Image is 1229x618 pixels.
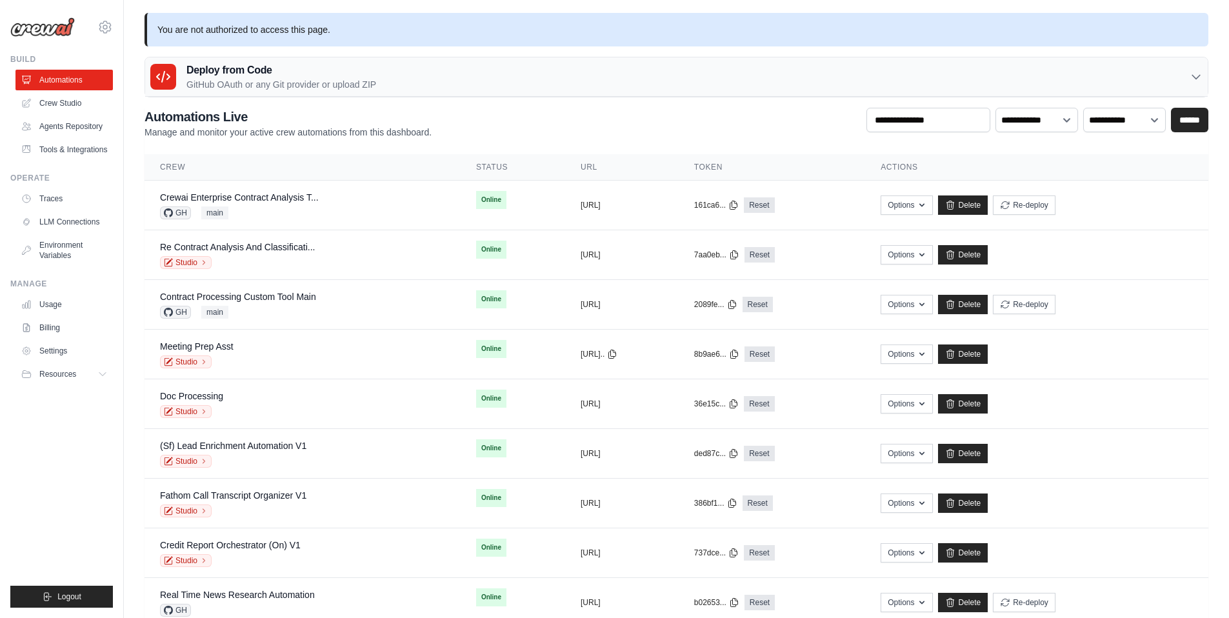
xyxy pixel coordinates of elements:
h2: Automations Live [145,108,432,126]
button: Re-deploy [993,295,1055,314]
a: Studio [160,504,212,517]
a: Reset [744,197,774,213]
th: Status [461,154,565,181]
button: Resources [15,364,113,384]
a: Reset [744,545,774,561]
a: Agents Repository [15,116,113,137]
a: Automations [15,70,113,90]
button: Options [881,444,933,463]
button: Options [881,344,933,364]
button: 7aa0eb... [694,250,739,260]
span: GH [160,306,191,319]
button: Options [881,593,933,612]
th: Crew [145,154,461,181]
a: Delete [938,543,988,563]
span: Resources [39,369,76,379]
button: 386bf1... [694,498,737,508]
a: Billing [15,317,113,338]
a: Settings [15,341,113,361]
a: Delete [938,195,988,215]
span: Online [476,290,506,308]
button: Re-deploy [993,593,1055,612]
a: Meeting Prep Asst [160,341,234,352]
span: main [201,306,228,319]
span: Online [476,390,506,408]
a: Delete [938,344,988,364]
button: 2089fe... [694,299,737,310]
button: Options [881,195,933,215]
p: Manage and monitor your active crew automations from this dashboard. [145,126,432,139]
th: Token [679,154,865,181]
span: Online [476,489,506,507]
span: GH [160,604,191,617]
span: Online [476,439,506,457]
div: Operate [10,173,113,183]
a: Studio [160,554,212,567]
a: Usage [15,294,113,315]
a: Reset [743,297,773,312]
a: Reset [744,396,774,412]
img: Logo [10,17,75,37]
a: Doc Processing [160,391,223,401]
a: Delete [938,444,988,463]
span: Online [476,539,506,557]
p: You are not authorized to access this page. [145,13,1208,46]
a: Studio [160,256,212,269]
a: Reset [744,446,774,461]
a: Studio [160,405,212,418]
a: Delete [938,593,988,612]
button: 36e15c... [694,399,739,409]
a: Crewai Enterprise Contract Analysis T... [160,192,319,203]
a: Credit Report Orchestrator (On) V1 [160,540,301,550]
span: Online [476,340,506,358]
a: (Sf) Lead Enrichment Automation V1 [160,441,306,451]
button: Options [881,543,933,563]
button: 8b9ae6... [694,349,739,359]
span: Logout [57,592,81,602]
button: Options [881,394,933,414]
span: GH [160,206,191,219]
a: Traces [15,188,113,209]
button: b02653... [694,597,739,608]
a: Environment Variables [15,235,113,266]
a: Re Contract Analysis And Classificati... [160,242,315,252]
button: ded87c... [694,448,739,459]
a: Fathom Call Transcript Organizer V1 [160,490,306,501]
a: Reset [744,247,775,263]
button: Logout [10,586,113,608]
span: Online [476,588,506,606]
th: URL [565,154,679,181]
a: Real Time News Research Automation [160,590,315,600]
button: 161ca6... [694,200,739,210]
a: Delete [938,245,988,264]
th: Actions [865,154,1208,181]
a: LLM Connections [15,212,113,232]
button: 737dce... [694,548,739,558]
span: Online [476,191,506,209]
a: Crew Studio [15,93,113,114]
a: Studio [160,355,212,368]
a: Studio [160,455,212,468]
a: Delete [938,295,988,314]
p: GitHub OAuth or any Git provider or upload ZIP [186,78,376,91]
button: Options [881,245,933,264]
button: Options [881,295,933,314]
button: Re-deploy [993,195,1055,215]
div: Build [10,54,113,65]
a: Contract Processing Custom Tool Main [160,292,316,302]
a: Delete [938,394,988,414]
div: Manage [10,279,113,289]
a: Delete [938,493,988,513]
span: Online [476,241,506,259]
span: main [201,206,228,219]
a: Reset [744,595,775,610]
h3: Deploy from Code [186,63,376,78]
a: Tools & Integrations [15,139,113,160]
button: Options [881,493,933,513]
a: Reset [743,495,773,511]
a: Reset [744,346,775,362]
